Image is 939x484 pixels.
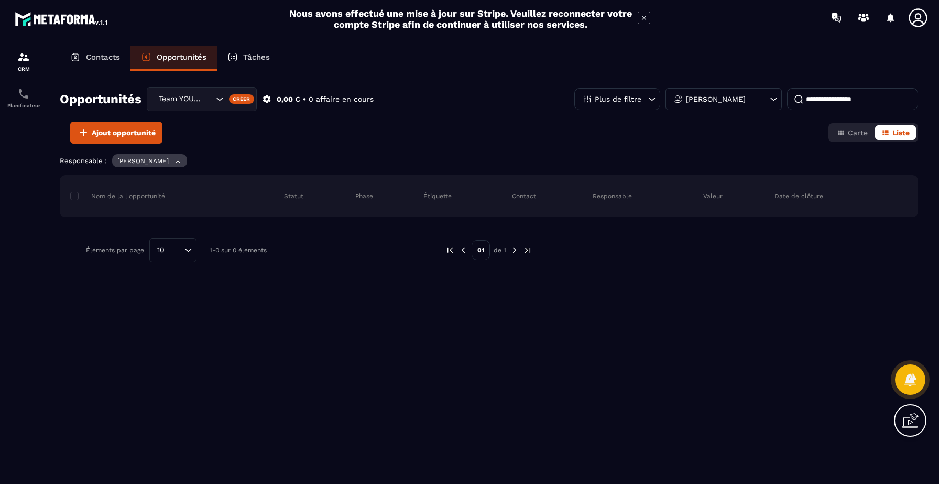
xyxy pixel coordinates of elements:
[60,157,107,165] p: Responsable :
[595,95,641,103] p: Plus de filtre
[17,88,30,100] img: scheduler
[117,157,169,165] p: [PERSON_NAME]
[523,245,532,255] img: next
[149,238,196,262] div: Search for option
[309,94,374,104] p: 0 affaire en cours
[229,94,255,104] div: Créer
[92,127,156,138] span: Ajout opportunité
[593,192,632,200] p: Responsable
[458,245,468,255] img: prev
[445,245,455,255] img: prev
[15,9,109,28] img: logo
[892,128,910,137] span: Liste
[3,43,45,80] a: formationformationCRM
[156,93,203,105] span: Team YOUGC - Formations
[703,192,723,200] p: Valeur
[60,46,130,71] a: Contacts
[86,52,120,62] p: Contacts
[147,87,257,111] div: Search for option
[289,8,632,30] h2: Nous avons effectué une mise à jour sur Stripe. Veuillez reconnecter votre compte Stripe afin de ...
[3,103,45,109] p: Planificateur
[60,89,141,110] h2: Opportunités
[157,52,206,62] p: Opportunités
[277,94,300,104] p: 0,00 €
[17,51,30,63] img: formation
[875,125,916,140] button: Liste
[168,244,182,256] input: Search for option
[130,46,217,71] a: Opportunités
[494,246,506,254] p: de 1
[210,246,267,254] p: 1-0 sur 0 éléments
[154,244,168,256] span: 10
[70,122,162,144] button: Ajout opportunité
[831,125,874,140] button: Carte
[70,192,165,200] p: Nom de la l'opportunité
[284,192,303,200] p: Statut
[243,52,270,62] p: Tâches
[848,128,868,137] span: Carte
[3,80,45,116] a: schedulerschedulerPlanificateur
[203,93,213,105] input: Search for option
[774,192,823,200] p: Date de clôture
[86,246,144,254] p: Éléments par page
[303,94,306,104] p: •
[512,192,536,200] p: Contact
[423,192,452,200] p: Étiquette
[686,95,746,103] p: [PERSON_NAME]
[217,46,280,71] a: Tâches
[472,240,490,260] p: 01
[3,66,45,72] p: CRM
[510,245,519,255] img: next
[355,192,373,200] p: Phase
